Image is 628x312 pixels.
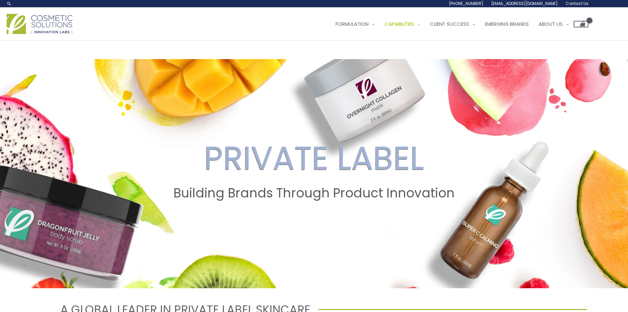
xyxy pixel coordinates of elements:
[7,1,12,6] a: Search icon link
[430,20,469,27] span: Client Success
[326,14,588,34] nav: Site Navigation
[491,1,558,6] span: [EMAIL_ADDRESS][DOMAIN_NAME]
[449,1,483,6] span: [PHONE_NUMBER]
[485,20,529,27] span: Emerging Brands
[6,186,622,201] h2: Building Brands Through Product Innovation
[384,20,414,27] span: Capabilities
[331,14,379,34] a: Formulation
[379,14,425,34] a: Capabilities
[539,20,563,27] span: About Us
[534,14,574,34] a: About Us
[425,14,480,34] a: Client Success
[7,14,73,34] img: Cosmetic Solutions Logo
[574,21,588,27] a: View Shopping Cart, empty
[336,20,369,27] span: Formulation
[566,1,588,6] span: Contact Us
[6,139,622,178] h2: PRIVATE LABEL
[480,14,534,34] a: Emerging Brands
